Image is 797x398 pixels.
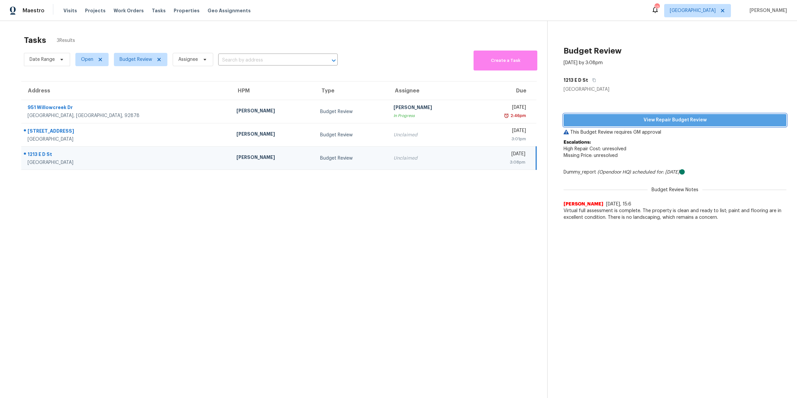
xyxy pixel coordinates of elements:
div: [PERSON_NAME] [236,131,310,139]
div: [PERSON_NAME] [236,107,310,116]
h5: 1213 E D St [564,77,588,83]
button: Copy Address [588,74,597,86]
span: 3 Results [57,37,75,44]
h2: Budget Review [564,48,622,54]
div: 1213 E D St [28,151,226,159]
span: Properties [174,7,200,14]
i: scheduled for: [DATE] [632,170,679,175]
span: Budget Review [120,56,152,63]
div: [STREET_ADDRESS] [28,128,226,136]
span: Missing Price: unresolved [564,153,618,158]
span: Projects [85,7,106,14]
button: Create a Task [474,51,537,70]
span: [DATE], 15:6 [606,202,631,206]
img: Overdue Alarm Icon [504,112,509,119]
div: [DATE] [477,104,526,112]
div: Budget Review [320,155,383,162]
span: Tasks [152,8,166,13]
p: This Budget Review requires GM approval [564,129,786,136]
th: Type [315,81,388,100]
input: Search by address [218,55,319,66]
span: Maestro [23,7,44,14]
span: Budget Review Notes [648,187,702,193]
span: Virtual full assessment is complete. The property is clean and ready to list; paint and flooring ... [564,207,786,221]
h2: Tasks [24,37,46,44]
div: 3:01pm [477,136,526,142]
span: Date Range [30,56,55,63]
div: In Progress [394,112,467,119]
th: HPM [231,81,315,100]
span: Create a Task [477,57,534,65]
th: Assignee [388,81,472,100]
div: 951 Willowcreek Dr [28,104,226,112]
div: 2:46pm [509,112,526,119]
div: [PERSON_NAME] [394,104,467,112]
span: [PERSON_NAME] [564,201,603,207]
div: Unclaimed [394,132,467,138]
span: Visits [63,7,77,14]
div: Budget Review [320,132,383,138]
th: Address [21,81,231,100]
div: [DATE] [477,127,526,136]
div: [GEOGRAPHIC_DATA] [28,159,226,166]
span: View Repair Budget Review [569,116,781,124]
div: 3:08pm [477,159,525,166]
th: Due [472,81,536,100]
div: [GEOGRAPHIC_DATA] [564,86,786,93]
button: View Repair Budget Review [564,114,786,126]
span: [PERSON_NAME] [747,7,787,14]
button: Open [329,56,338,65]
div: 13 [655,4,659,11]
div: Budget Review [320,108,383,115]
div: Dummy_report [564,169,786,176]
span: Geo Assignments [208,7,251,14]
i: (Opendoor HQ) [597,170,631,175]
div: [GEOGRAPHIC_DATA] [28,136,226,143]
span: Open [81,56,93,63]
div: [DATE] [477,151,525,159]
div: [PERSON_NAME] [236,154,310,162]
div: [GEOGRAPHIC_DATA], [GEOGRAPHIC_DATA], 92878 [28,112,226,119]
div: Unclaimed [394,155,467,162]
span: Work Orders [114,7,144,14]
span: High Repair Cost: unresolved [564,147,626,151]
b: Escalations: [564,140,591,145]
div: [DATE] by 3:08pm [564,60,603,66]
span: [GEOGRAPHIC_DATA] [670,7,716,14]
span: Assignee [178,56,198,63]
